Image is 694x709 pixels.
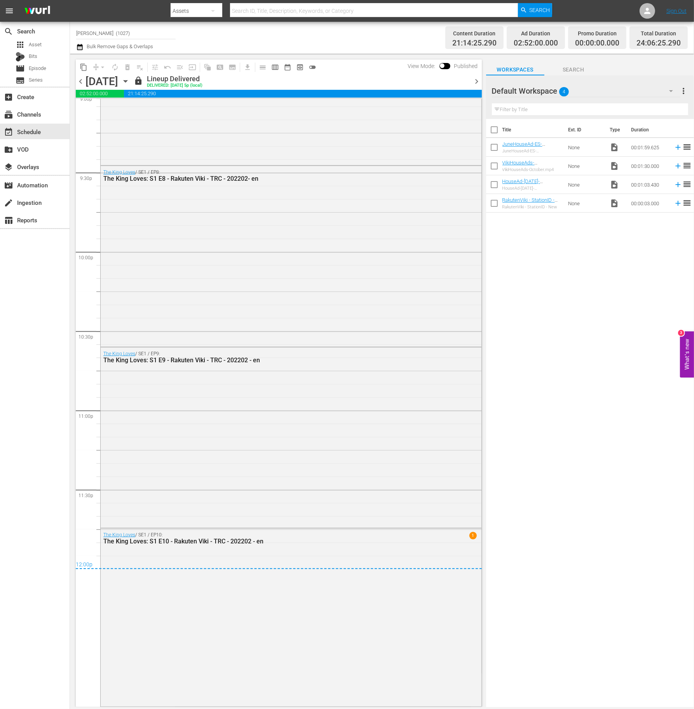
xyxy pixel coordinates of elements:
[610,143,619,152] span: Video
[404,63,439,69] span: View Mode:
[518,3,552,17] button: Search
[29,76,43,84] span: Series
[628,175,671,194] td: 00:01:03.430
[678,330,684,336] div: 3
[103,169,135,175] a: The King Loves
[502,167,562,172] div: VikiHouseAds-October.mp4
[103,538,436,545] div: The King Loves: S1 E10 - Rakuten Viki - TRC - 202202 - en
[514,39,558,48] span: 02:52:00.000
[121,61,134,73] span: Select an event to delete
[239,59,254,75] span: Download as CSV
[85,44,153,49] span: Bulk Remove Gaps & Overlaps
[682,161,692,170] span: reorder
[502,197,558,209] a: RakutenViki - StationID - New
[452,39,497,48] span: 21:14:25.290
[682,198,692,208] span: reorder
[77,61,90,73] span: Copy Lineup
[674,143,682,152] svg: Add to Schedule
[4,198,13,208] span: Ingestion
[103,351,436,364] div: / SE1 / EP9:
[682,142,692,152] span: reorder
[610,180,619,189] span: Video
[16,52,25,61] div: Bits
[559,84,569,100] span: 4
[502,160,538,171] a: VikiHouseAds-October.mp4
[628,157,671,175] td: 00:01:30.000
[4,127,13,137] span: Schedule
[76,90,124,98] span: 02:52:00.000
[565,194,607,213] td: None
[680,332,694,378] button: Open Feedback Widget
[147,75,202,83] div: Lineup Delivered
[4,181,13,190] span: Automation
[514,28,558,39] div: Ad Duration
[565,175,607,194] td: None
[269,61,281,73] span: Week Calendar View
[284,63,291,71] span: date_range_outlined
[80,63,87,71] span: content_copy
[628,194,671,213] td: 00:00:03.000
[4,216,13,225] span: Reports
[85,75,118,88] div: [DATE]
[281,61,294,73] span: Month Calendar View
[109,61,121,73] span: Loop Content
[254,59,269,75] span: Day Calendar View
[636,39,681,48] span: 24:06:25.290
[147,83,202,88] div: DELIVERED: [DATE] 5p (local)
[565,138,607,157] td: None
[565,157,607,175] td: None
[636,28,681,39] div: Total Duration
[16,40,25,49] span: Asset
[199,59,214,75] span: Refresh All Search Blocks
[502,148,562,154] div: JuneHouseAd-ES-Horizontal2.mp4
[76,77,85,86] span: chevron_left
[450,63,482,69] span: Published
[682,180,692,189] span: reorder
[492,80,680,102] div: Default Workspace
[4,145,13,154] span: VOD
[452,28,497,39] div: Content Duration
[605,119,626,141] th: Type
[679,86,688,96] span: more_vert
[90,61,109,73] span: Remove Gaps & Overlaps
[19,2,56,20] img: ans4CAIJ8jUAAAAAAAAAAAAAAAAAAAAAAAAgQb4GAAAAAAAAAAAAAAAAAAAAAAAAJMjXAAAAAAAAAAAAAAAAAAAAAAAAgAT5G...
[544,65,603,75] span: Search
[103,169,436,182] div: / SE1 / EP8:
[103,356,436,364] div: The King Loves: S1 E9 - Rakuten Viki - TRC - 202202 - en
[16,64,25,73] span: Episode
[29,52,37,60] span: Bits
[124,90,481,98] span: 21:14:25.290
[439,63,445,68] span: Toggle to switch from Published to Draft view.
[610,199,619,208] span: Video
[486,65,544,75] span: Workspaces
[29,41,42,49] span: Asset
[103,532,135,538] a: The King Loves
[174,61,186,73] span: Fill episodes with ad slates
[472,77,482,86] span: chevron_right
[296,63,304,71] span: preview_outlined
[294,61,306,73] span: View Backup
[626,119,673,141] th: Duration
[674,180,682,189] svg: Add to Schedule
[134,76,143,86] span: lock
[134,61,146,73] span: Clear Lineup
[674,162,682,170] svg: Add to Schedule
[674,199,682,208] svg: Add to Schedule
[29,65,46,72] span: Episode
[666,8,687,14] a: Sign Out
[530,3,550,17] span: Search
[469,532,476,540] span: 1
[103,351,135,356] a: The King Loves
[610,161,619,171] span: Video
[4,162,13,172] span: Overlays
[309,63,316,71] span: toggle_off
[502,186,562,191] div: HouseAd-[DATE]-CommunityVideo
[5,6,14,16] span: menu
[186,61,199,73] span: Update Metadata from Key Asset
[575,39,619,48] span: 00:00:00.000
[271,63,279,71] span: calendar_view_week_outlined
[679,82,688,100] button: more_vert
[4,27,13,36] span: Search
[502,119,564,141] th: Title
[502,204,562,210] div: RakutenViki - StationID - New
